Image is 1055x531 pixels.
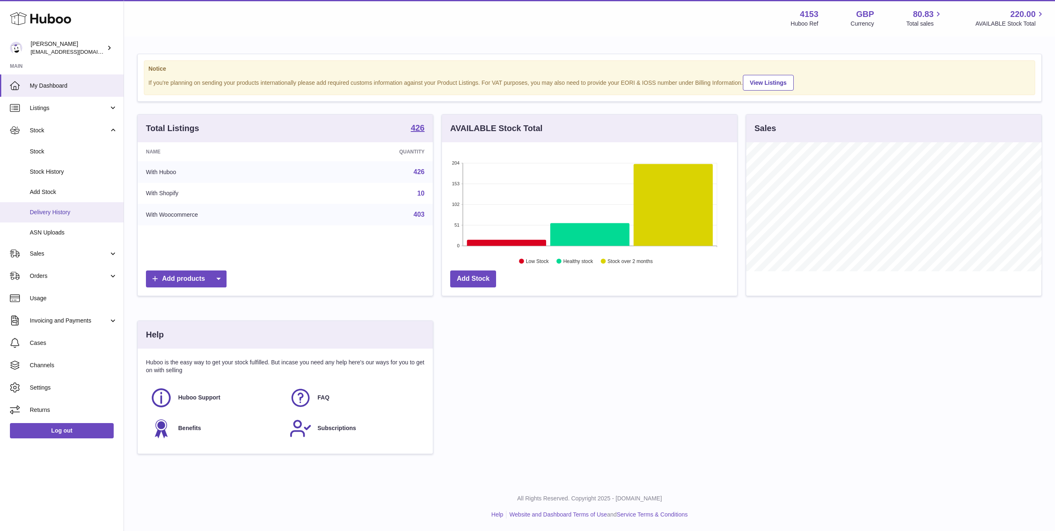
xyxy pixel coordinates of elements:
span: Returns [30,406,117,414]
text: Stock over 2 months [608,258,653,264]
span: ASN Uploads [30,229,117,237]
text: 153 [452,181,459,186]
div: Currency [851,20,874,28]
span: Sales [30,250,109,258]
a: 426 [411,124,425,134]
th: Quantity [321,142,433,161]
a: 403 [413,211,425,218]
span: Settings [30,384,117,392]
span: My Dashboard [30,82,117,90]
div: If you're planning on sending your products internationally please add required customs informati... [148,74,1031,91]
a: Subscriptions [289,417,420,440]
span: Orders [30,272,109,280]
th: Name [138,142,321,161]
span: Benefits [178,424,201,432]
span: AVAILABLE Stock Total [975,20,1045,28]
span: 80.83 [913,9,933,20]
td: With Huboo [138,161,321,183]
strong: GBP [856,9,874,20]
div: Huboo Ref [791,20,819,28]
a: 220.00 AVAILABLE Stock Total [975,9,1045,28]
h3: AVAILABLE Stock Total [450,123,542,134]
a: 80.83 Total sales [906,9,943,28]
div: [PERSON_NAME] [31,40,105,56]
span: Stock [30,127,109,134]
text: 102 [452,202,459,207]
a: Add Stock [450,270,496,287]
text: Healthy stock [563,258,593,264]
p: All Rights Reserved. Copyright 2025 - [DOMAIN_NAME] [131,495,1048,502]
a: Add products [146,270,227,287]
span: Usage [30,294,117,302]
h3: Sales [754,123,776,134]
a: 10 [417,190,425,197]
span: [EMAIL_ADDRESS][DOMAIN_NAME] [31,48,122,55]
span: Cases [30,339,117,347]
span: Stock [30,148,117,155]
span: Invoicing and Payments [30,317,109,325]
span: 220.00 [1010,9,1036,20]
a: Log out [10,423,114,438]
li: and [506,511,687,519]
text: Low Stock [526,258,549,264]
span: Total sales [906,20,943,28]
span: Listings [30,104,109,112]
span: Subscriptions [317,424,356,432]
td: With Shopify [138,183,321,204]
strong: Notice [148,65,1031,73]
img: sales@kasefilters.com [10,42,22,54]
p: Huboo is the easy way to get your stock fulfilled. But incase you need any help here's our ways f... [146,359,425,374]
text: 0 [457,243,459,248]
text: 51 [454,222,459,227]
strong: 426 [411,124,425,132]
span: Add Stock [30,188,117,196]
text: 204 [452,160,459,165]
span: FAQ [317,394,329,402]
a: Website and Dashboard Terms of Use [509,511,607,518]
td: With Woocommerce [138,204,321,225]
h3: Help [146,329,164,340]
strong: 4153 [800,9,819,20]
a: View Listings [743,75,794,91]
a: Service Terms & Conditions [617,511,688,518]
a: Help [492,511,504,518]
a: Benefits [150,417,281,440]
span: Huboo Support [178,394,220,402]
h3: Total Listings [146,123,199,134]
span: Stock History [30,168,117,176]
a: Huboo Support [150,387,281,409]
span: Delivery History [30,208,117,216]
span: Channels [30,361,117,369]
a: 426 [413,168,425,175]
a: FAQ [289,387,420,409]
